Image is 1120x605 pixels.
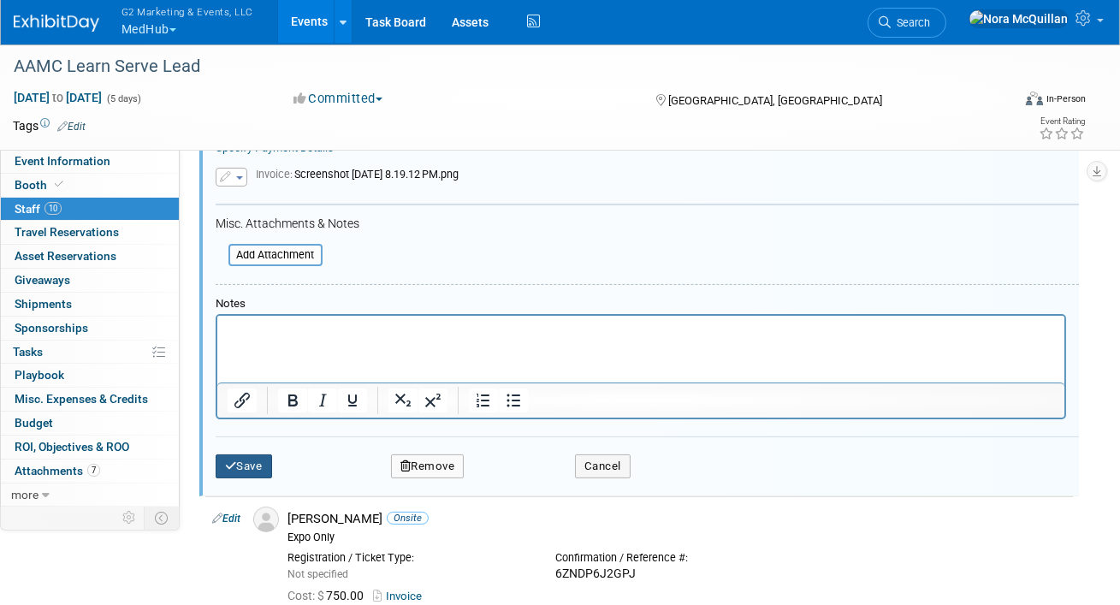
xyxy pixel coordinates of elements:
[1,460,179,483] a: Attachments7
[391,454,465,478] button: Remove
[15,249,116,263] span: Asset Reservations
[1026,92,1043,105] img: Format-Inperson.png
[87,464,100,477] span: 7
[15,225,119,239] span: Travel Reservations
[1,269,179,292] a: Giveaways
[44,202,62,215] span: 10
[253,507,279,532] img: Associate-Profile-5.png
[1,317,179,340] a: Sponsorships
[1,221,179,244] a: Travel Reservations
[1,150,179,173] a: Event Information
[287,568,348,580] span: Not specified
[50,91,66,104] span: to
[278,389,307,412] button: Bold
[13,117,86,134] td: Tags
[1,198,179,221] a: Staff10
[15,297,72,311] span: Shipments
[1,293,179,316] a: Shipments
[338,389,367,412] button: Underline
[216,141,334,154] a: Specify Payment Details
[15,202,62,216] span: Staff
[15,273,70,287] span: Giveaways
[418,389,447,412] button: Superscript
[15,154,110,168] span: Event Information
[555,566,797,582] div: 6ZNDP6J2GPJ
[287,551,530,565] div: Registration / Ticket Type:
[287,90,389,108] button: Committed
[212,513,240,525] a: Edit
[499,389,528,412] button: Bullet list
[287,589,370,602] span: 750.00
[13,90,103,105] span: [DATE] [DATE]
[115,507,145,529] td: Personalize Event Tab Strip
[216,297,1066,311] div: Notes
[15,464,100,477] span: Attachments
[469,389,498,412] button: Numbered list
[8,51,994,82] div: AAMC Learn Serve Lead
[287,531,1066,544] div: Expo Only
[308,389,337,412] button: Italic
[55,180,63,189] i: Booth reservation complete
[287,589,326,602] span: Cost: $
[15,321,88,335] span: Sponsorships
[15,368,64,382] span: Playbook
[14,15,99,32] img: ExhibitDay
[256,168,294,181] span: Invoice:
[216,216,1079,232] div: Misc. Attachments & Notes
[15,392,148,406] span: Misc. Expenses & Credits
[145,507,180,529] td: Toggle Event Tabs
[105,93,141,104] span: (5 days)
[1046,92,1086,105] div: In-Person
[891,16,930,29] span: Search
[1,364,179,387] a: Playbook
[668,94,882,107] span: [GEOGRAPHIC_DATA], [GEOGRAPHIC_DATA]
[1,483,179,507] a: more
[1,412,179,435] a: Budget
[1,436,179,459] a: ROI, Objectives & ROO
[1,245,179,268] a: Asset Reservations
[373,590,429,602] a: Invoice
[228,389,257,412] button: Insert/edit link
[15,416,53,430] span: Budget
[13,345,43,359] span: Tasks
[121,3,253,21] span: G2 Marketing & Events, LLC
[15,440,129,454] span: ROI, Objectives & ROO
[287,511,1066,527] div: [PERSON_NAME]
[216,454,272,478] button: Save
[969,9,1069,28] img: Nora McQuillan
[555,551,797,565] div: Confirmation / Reference #:
[388,389,418,412] button: Subscript
[217,316,1064,383] iframe: Rich Text Area
[1,174,179,197] a: Booth
[256,168,459,181] span: Screenshot [DATE] 8.19.12 PM.png
[1,388,179,411] a: Misc. Expenses & Credits
[928,89,1086,115] div: Event Format
[57,121,86,133] a: Edit
[15,178,67,192] span: Booth
[868,8,946,38] a: Search
[1039,117,1085,126] div: Event Rating
[1,341,179,364] a: Tasks
[11,488,39,501] span: more
[575,454,631,478] button: Cancel
[387,512,429,525] span: Onsite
